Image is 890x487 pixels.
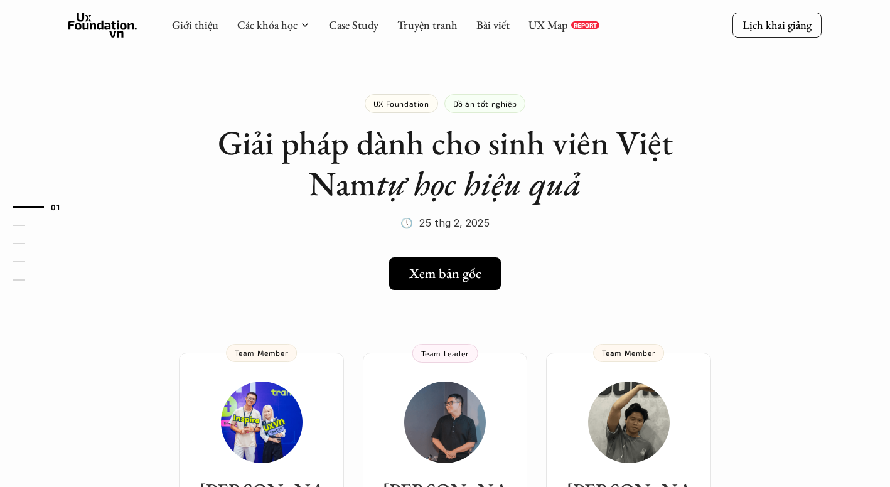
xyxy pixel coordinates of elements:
[453,99,517,108] p: Đồ án tốt nghiệp
[235,348,289,357] p: Team Member
[13,200,72,215] a: 01
[389,257,501,290] a: Xem bản gốc
[743,18,812,32] p: Lịch khai giảng
[574,21,597,29] p: REPORT
[400,213,490,232] p: 🕔 25 thg 2, 2025
[528,18,568,32] a: UX Map
[377,161,581,205] em: tự học hiệu quả
[571,21,599,29] a: REPORT
[237,18,298,32] a: Các khóa học
[476,18,510,32] a: Bài viết
[329,18,378,32] a: Case Study
[409,265,481,282] h5: Xem bản gốc
[194,122,696,204] h1: Giải pháp dành cho sinh viên Việt Nam
[172,18,218,32] a: Giới thiệu
[732,13,822,37] a: Lịch khai giảng
[397,18,458,32] a: Truyện tranh
[421,349,469,358] p: Team Leader
[51,203,60,211] strong: 01
[373,99,429,108] p: UX Foundation
[602,348,656,357] p: Team Member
